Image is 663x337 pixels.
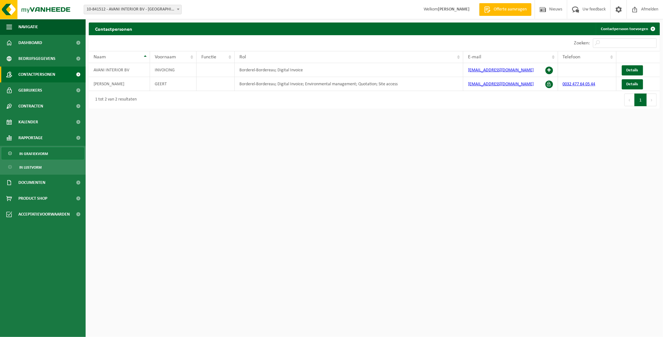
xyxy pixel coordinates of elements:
span: Rapportage [18,130,43,146]
span: Details [627,82,638,86]
a: Details [622,65,643,75]
h2: Contactpersonen [89,23,139,35]
span: In lijstvorm [19,161,42,173]
span: Navigatie [18,19,38,35]
span: In grafiekvorm [19,148,48,160]
span: Documenten [18,175,45,191]
a: Offerte aanvragen [479,3,531,16]
span: Rol [239,55,246,60]
a: Contactpersoon toevoegen [596,23,659,35]
button: Next [647,94,657,106]
td: GEERT [150,77,197,91]
button: 1 [634,94,647,106]
a: [EMAIL_ADDRESS][DOMAIN_NAME] [468,82,534,87]
td: [PERSON_NAME] [89,77,150,91]
span: Telefoon [563,55,581,60]
a: In lijstvorm [2,161,84,173]
td: INVOICING [150,63,197,77]
a: 0032 477 64 05 44 [563,82,595,87]
span: Dashboard [18,35,42,51]
td: AVANI INTERIOR BV [89,63,150,77]
a: Details [622,79,643,89]
span: Functie [201,55,216,60]
td: Borderel-Bordereau; Digital Invoice [235,63,463,77]
span: Bedrijfsgegevens [18,51,55,67]
span: E-mail [468,55,481,60]
strong: [PERSON_NAME] [438,7,470,12]
div: 1 tot 2 van 2 resultaten [92,94,137,106]
span: 10-841512 - AVANI INTERIOR BV - OUDENAARDE [84,5,182,14]
span: Contactpersonen [18,67,55,82]
span: Gebruikers [18,82,42,98]
span: Contracten [18,98,43,114]
span: Product Shop [18,191,47,206]
span: Acceptatievoorwaarden [18,206,70,222]
a: In grafiekvorm [2,147,84,159]
span: Details [627,68,638,72]
span: Offerte aanvragen [492,6,528,13]
td: Borderel-Bordereau; Digital Invoice; Environmental management; Quotation; Site access [235,77,463,91]
a: [EMAIL_ADDRESS][DOMAIN_NAME] [468,68,534,73]
button: Previous [624,94,634,106]
span: 10-841512 - AVANI INTERIOR BV - OUDENAARDE [84,5,181,14]
span: Voornaam [155,55,176,60]
span: Kalender [18,114,38,130]
span: Naam [94,55,106,60]
label: Zoeken: [574,41,590,46]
